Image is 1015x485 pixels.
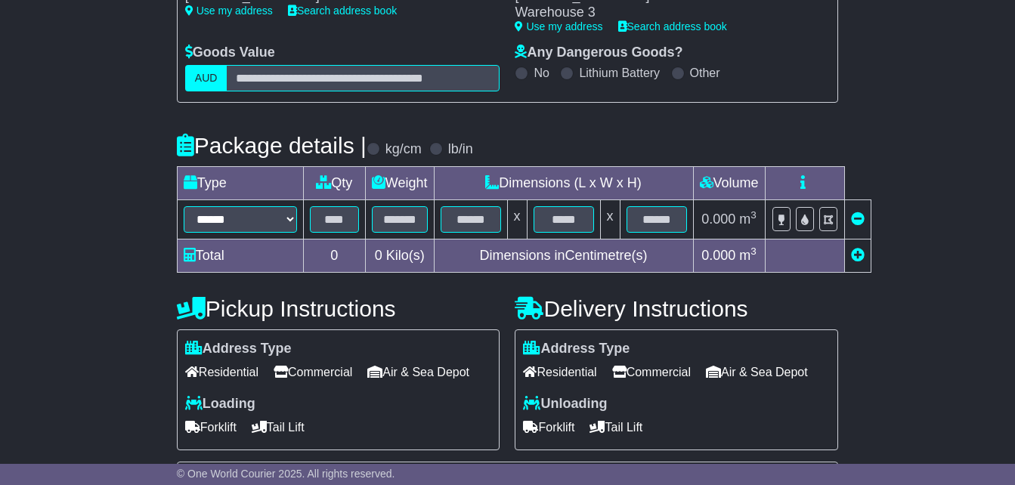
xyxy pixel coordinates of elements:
[385,141,422,158] label: kg/cm
[185,5,273,17] a: Use my address
[365,166,434,199] td: Weight
[252,415,305,439] span: Tail Lift
[600,199,620,239] td: x
[750,209,757,221] sup: 3
[434,239,693,272] td: Dimensions in Centimetre(s)
[612,360,691,384] span: Commercial
[303,239,365,272] td: 0
[375,248,382,263] span: 0
[177,239,303,272] td: Total
[185,65,227,91] label: AUD
[367,360,469,384] span: Air & Sea Depot
[693,166,765,199] td: Volume
[701,212,735,227] span: 0.000
[851,212,865,227] a: Remove this item
[515,296,838,321] h4: Delivery Instructions
[185,341,292,357] label: Address Type
[185,45,275,61] label: Goods Value
[851,248,865,263] a: Add new item
[274,360,352,384] span: Commercial
[507,199,527,239] td: x
[185,396,255,412] label: Loading
[706,360,808,384] span: Air & Sea Depot
[177,468,395,480] span: © One World Courier 2025. All rights reserved.
[288,5,397,17] a: Search address book
[448,141,473,158] label: lb/in
[185,360,258,384] span: Residential
[690,66,720,80] label: Other
[523,341,630,357] label: Address Type
[177,166,303,199] td: Type
[303,166,365,199] td: Qty
[739,212,757,227] span: m
[365,239,434,272] td: Kilo(s)
[185,415,237,439] span: Forklift
[434,166,693,199] td: Dimensions (L x W x H)
[739,248,757,263] span: m
[590,415,642,439] span: Tail Lift
[523,360,596,384] span: Residential
[515,20,602,32] a: Use my address
[515,45,682,61] label: Any Dangerous Goods?
[618,20,727,32] a: Search address book
[579,66,660,80] label: Lithium Battery
[523,396,607,412] label: Unloading
[515,5,815,21] div: Warehouse 3
[177,133,367,158] h4: Package details |
[523,415,574,439] span: Forklift
[534,66,549,80] label: No
[701,248,735,263] span: 0.000
[177,296,500,321] h4: Pickup Instructions
[750,246,757,257] sup: 3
